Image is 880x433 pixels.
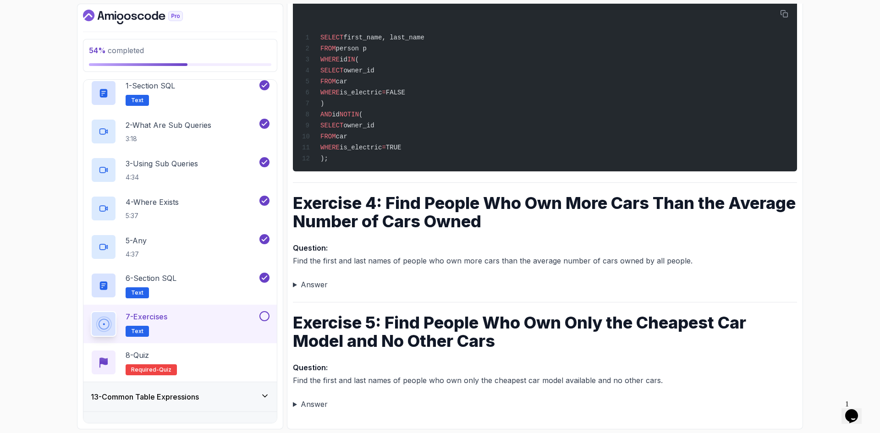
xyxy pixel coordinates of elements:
h1: Exercise 4: Find People Who Own More Cars Than the Average Number of Cars Owned [293,194,797,230]
button: 4-Where Exists5:37 [91,196,269,221]
strong: Question: [293,363,328,372]
button: 8-QuizRequired-quiz [91,350,269,375]
span: IN [351,111,359,118]
button: 5-Any4:37 [91,234,269,260]
p: 4 - Where Exists [126,197,179,208]
span: WHERE [320,89,340,96]
button: 13-Common Table Expressions [83,382,277,411]
span: = [382,89,385,96]
p: 1 - Section SQL [126,80,175,91]
span: owner_id [343,67,374,74]
p: 8 - Quiz [126,350,149,361]
span: ( [359,111,363,118]
span: person p [336,45,367,52]
span: SELECT [320,34,343,41]
span: is_electric [340,144,382,151]
span: first_name, last_name [343,34,424,41]
p: 3 - Using Sub Queries [126,158,198,169]
p: 5:37 [126,211,179,220]
span: Text [131,97,143,104]
span: ); [320,155,328,162]
span: FROM [320,78,336,85]
span: TRUE [386,144,401,151]
p: Find the first and last names of people who own more cars than the average number of cars owned b... [293,241,797,267]
p: 4:37 [126,250,147,259]
span: FROM [320,45,336,52]
span: WHERE [320,144,340,151]
span: owner_id [343,122,374,129]
strong: Question: [293,243,328,252]
span: is_electric [340,89,382,96]
span: ( [355,56,359,63]
p: 7 - Exercises [126,311,167,322]
span: FALSE [386,89,405,96]
button: 2-What Are Sub Queries3:18 [91,119,269,144]
button: 3-Using Sub Queries4:34 [91,157,269,183]
span: quiz [159,366,171,373]
span: IN [347,56,355,63]
span: 54 % [89,46,106,55]
p: 3:18 [126,134,211,143]
p: 4:34 [126,173,198,182]
span: id [332,111,340,118]
span: car [336,133,347,140]
span: ) [320,100,324,107]
button: 1-Section SQLText [91,80,269,106]
p: 5 - Any [126,235,147,246]
span: WHERE [320,56,340,63]
a: Dashboard [83,10,204,24]
summary: Answer [293,278,797,291]
span: completed [89,46,144,55]
span: Text [131,328,143,335]
span: = [382,144,385,151]
h3: 14 - Window Functions [91,421,164,432]
iframe: chat widget [841,396,871,424]
span: Text [131,289,143,296]
h1: Exercise 5: Find People Who Own Only the Cheapest Car Model and No Other Cars [293,313,797,350]
button: 7-ExercisesText [91,311,269,337]
summary: Answer [293,398,797,411]
span: FROM [320,133,336,140]
span: SELECT [320,122,343,129]
p: 2 - What Are Sub Queries [126,120,211,131]
span: SELECT [320,67,343,74]
span: Required- [131,366,159,373]
span: car [336,78,347,85]
span: id [340,56,347,63]
p: Find the first and last names of people who own only the cheapest car model available and no othe... [293,361,797,387]
span: NOT [340,111,351,118]
p: 6 - Section SQL [126,273,176,284]
span: AND [320,111,332,118]
h3: 13 - Common Table Expressions [91,391,199,402]
button: 6-Section SQLText [91,273,269,298]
